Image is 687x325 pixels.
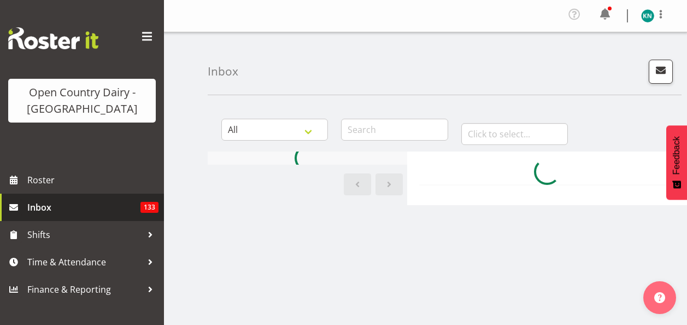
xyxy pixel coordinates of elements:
a: Next page [375,173,403,195]
span: Shifts [27,227,142,243]
span: Inbox [27,199,140,216]
span: Time & Attendance [27,254,142,270]
span: Roster [27,172,158,188]
span: 133 [140,202,158,213]
img: Rosterit website logo [8,27,98,49]
span: Finance & Reporting [27,281,142,298]
div: Open Country Dairy - [GEOGRAPHIC_DATA] [19,84,145,117]
img: karl-nicole9851.jpg [641,9,654,22]
h4: Inbox [208,65,238,78]
input: Search [341,119,448,141]
img: help-xxl-2.png [654,292,665,303]
a: Previous page [344,173,371,195]
button: Feedback - Show survey [666,125,687,200]
input: Click to select... [461,123,568,145]
span: Feedback [672,136,682,175]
